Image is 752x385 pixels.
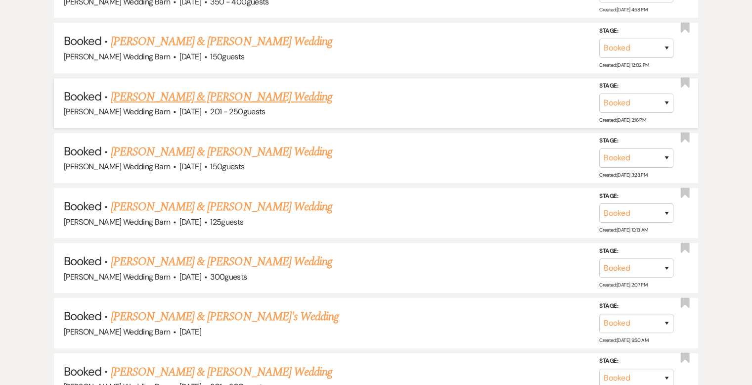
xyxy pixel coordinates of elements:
[111,143,332,161] a: [PERSON_NAME] & [PERSON_NAME] Wedding
[111,198,332,216] a: [PERSON_NAME] & [PERSON_NAME] Wedding
[599,172,647,178] span: Created: [DATE] 3:28 PM
[210,106,265,117] span: 201 - 250 guests
[599,301,673,312] label: Stage:
[111,253,332,271] a: [PERSON_NAME] & [PERSON_NAME] Wedding
[64,308,101,324] span: Booked
[179,106,201,117] span: [DATE]
[111,88,332,106] a: [PERSON_NAME] & [PERSON_NAME] Wedding
[599,356,673,367] label: Stage:
[64,217,170,227] span: [PERSON_NAME] Wedding Barn
[64,253,101,269] span: Booked
[111,308,339,326] a: [PERSON_NAME] & [PERSON_NAME]'s Wedding
[210,217,243,227] span: 125 guests
[64,106,170,117] span: [PERSON_NAME] Wedding Barn
[179,327,201,337] span: [DATE]
[599,26,673,37] label: Stage:
[64,33,101,48] span: Booked
[64,51,170,62] span: [PERSON_NAME] Wedding Barn
[599,136,673,146] label: Stage:
[111,363,332,381] a: [PERSON_NAME] & [PERSON_NAME] Wedding
[111,33,332,50] a: [PERSON_NAME] & [PERSON_NAME] Wedding
[599,61,649,68] span: Created: [DATE] 12:02 PM
[599,227,648,233] span: Created: [DATE] 10:13 AM
[64,161,170,172] span: [PERSON_NAME] Wedding Barn
[599,246,673,257] label: Stage:
[210,161,244,172] span: 150 guests
[599,117,646,123] span: Created: [DATE] 2:16 PM
[599,282,647,288] span: Created: [DATE] 2:07 PM
[599,337,648,343] span: Created: [DATE] 9:50 AM
[64,144,101,159] span: Booked
[64,327,170,337] span: [PERSON_NAME] Wedding Barn
[599,81,673,92] label: Stage:
[64,364,101,379] span: Booked
[179,51,201,62] span: [DATE]
[210,272,247,282] span: 300 guests
[179,272,201,282] span: [DATE]
[599,6,647,13] span: Created: [DATE] 4:58 PM
[64,272,170,282] span: [PERSON_NAME] Wedding Barn
[64,89,101,104] span: Booked
[64,198,101,214] span: Booked
[599,191,673,201] label: Stage:
[179,161,201,172] span: [DATE]
[210,51,244,62] span: 150 guests
[179,217,201,227] span: [DATE]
